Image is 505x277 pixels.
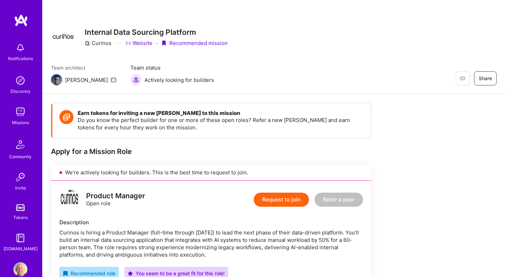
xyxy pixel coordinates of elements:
div: Curinos [85,39,111,47]
i: icon EyeClosed [460,76,465,81]
button: Refer a peer [315,193,363,207]
img: discovery [13,73,27,88]
h4: Earn tokens for inviting a new [PERSON_NAME] to this mission [78,110,364,116]
div: Invite [15,184,26,192]
img: User Avatar [13,262,27,276]
div: Recommended role [63,270,115,277]
span: Team architect [51,64,116,71]
i: icon PurpleRibbon [161,40,167,46]
div: Apply for a Mission Role [51,147,371,156]
span: Actively looking for builders [144,76,214,84]
div: Notifications [8,55,33,62]
div: Discovery [11,88,31,95]
img: Community [12,136,29,153]
img: logo [14,14,28,27]
div: [PERSON_NAME] [65,76,108,84]
div: Recommended mission [161,39,228,47]
i: icon Mail [111,77,116,83]
i: icon PurpleStar [128,271,133,276]
div: Tokens [13,214,28,221]
img: bell [13,41,27,55]
img: Token icon [59,110,73,124]
a: User Avatar [12,262,29,276]
a: Website [125,39,153,47]
button: Request to join [254,193,309,207]
img: Actively looking for builders [130,74,142,85]
div: Missions [12,119,29,126]
i: icon RecommendedBadge [63,271,68,276]
img: Company Logo [51,34,76,40]
div: [DOMAIN_NAME] [4,245,38,252]
img: teamwork [13,105,27,119]
div: Description [59,219,363,226]
span: Team status [130,64,214,71]
div: Community [9,153,32,160]
div: · [156,39,157,47]
div: We’re actively looking for builders. This is the best time to request to join. [51,165,371,181]
img: guide book [13,231,27,245]
p: Do you know the perfect builder for one or more of these open roles? Refer a new [PERSON_NAME] an... [78,116,364,131]
div: Product Manager [86,192,145,200]
div: Open role [86,192,145,207]
span: Share [479,75,492,82]
img: logo [59,189,80,210]
button: Share [474,71,497,85]
i: icon CompanyGray [85,40,90,46]
img: Invite [13,170,27,184]
h3: Internal Data Sourcing Platform [85,28,228,37]
img: Team Architect [51,74,62,85]
img: tokens [16,204,25,211]
div: You seem to be a great fit for this role! [128,270,225,277]
div: Curinos is hiring a Product Manager (full-time through [DATE]) to lead the next phase of their da... [59,229,363,258]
